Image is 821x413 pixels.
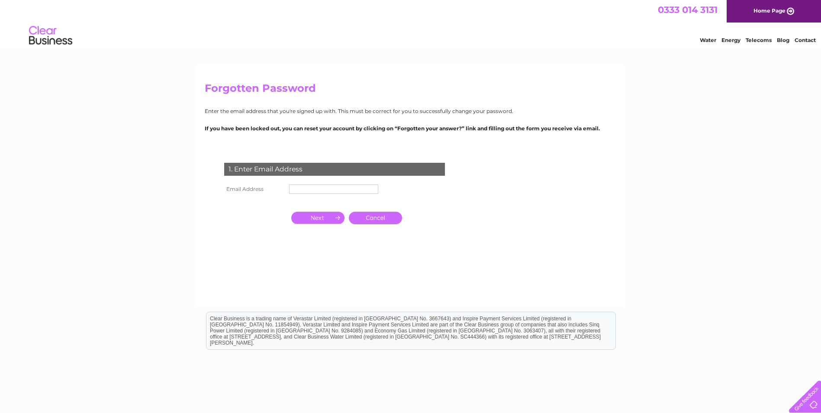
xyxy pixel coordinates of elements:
img: logo.png [29,23,73,49]
th: Email Address [222,182,287,196]
div: 1. Enter Email Address [224,163,445,176]
a: Contact [795,37,816,43]
a: Telecoms [746,37,772,43]
a: Energy [721,37,741,43]
a: Water [700,37,716,43]
a: 0333 014 3131 [658,4,718,15]
h2: Forgotten Password [205,82,617,99]
div: Clear Business is a trading name of Verastar Limited (registered in [GEOGRAPHIC_DATA] No. 3667643... [206,5,615,42]
p: If you have been locked out, you can reset your account by clicking on “Forgotten your answer?” l... [205,124,617,132]
a: Cancel [349,212,402,224]
p: Enter the email address that you're signed up with. This must be correct for you to successfully ... [205,107,617,115]
a: Blog [777,37,789,43]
